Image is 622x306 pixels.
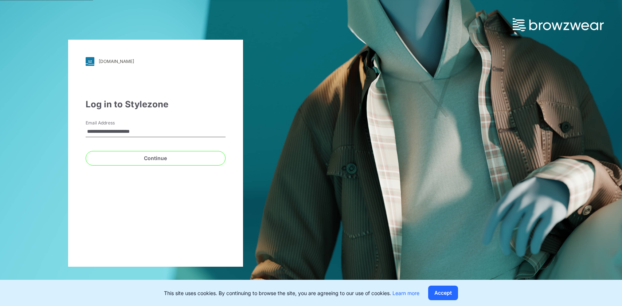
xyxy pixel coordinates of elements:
[86,151,226,166] button: Continue
[392,290,419,296] a: Learn more
[86,57,226,66] a: [DOMAIN_NAME]
[86,57,94,66] img: svg+xml;base64,PHN2ZyB3aWR0aD0iMjgiIGhlaWdodD0iMjgiIHZpZXdCb3g9IjAgMCAyOCAyOCIgZmlsbD0ibm9uZSIgeG...
[99,59,134,64] div: [DOMAIN_NAME]
[86,120,137,126] label: Email Address
[86,98,226,111] div: Log in to Stylezone
[428,286,458,300] button: Accept
[513,18,604,31] img: browzwear-logo.73288ffb.svg
[164,289,419,297] p: This site uses cookies. By continuing to browse the site, you are agreeing to our use of cookies.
